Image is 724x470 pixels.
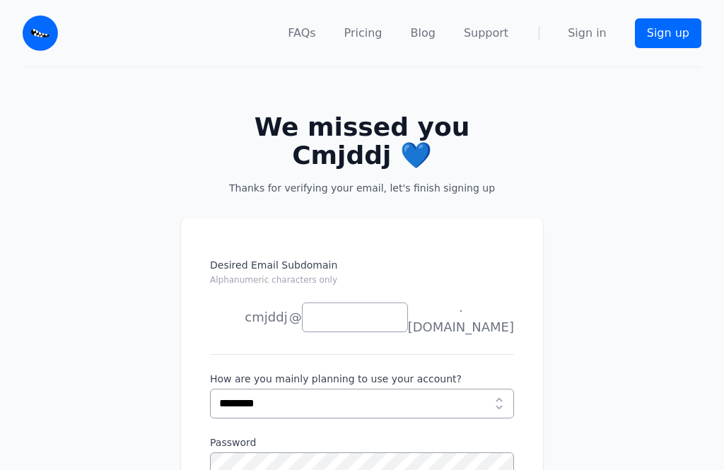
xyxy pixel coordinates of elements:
[210,372,514,386] label: How are you mainly planning to use your account?
[408,298,514,337] span: .[DOMAIN_NAME]
[204,113,520,170] h2: We missed you Cmjddj 💙
[289,307,302,327] span: @
[210,435,514,450] label: Password
[464,25,508,42] a: Support
[635,18,701,48] a: Sign up
[204,181,520,195] p: Thanks for verifying your email, let's finish signing up
[210,258,514,295] label: Desired Email Subdomain
[411,25,436,42] a: Blog
[344,25,383,42] a: Pricing
[23,16,58,51] img: Email Monster
[210,275,337,285] small: Alphanumeric characters only
[288,25,315,42] a: FAQs
[568,25,607,42] a: Sign in
[210,303,288,331] li: cmjddj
